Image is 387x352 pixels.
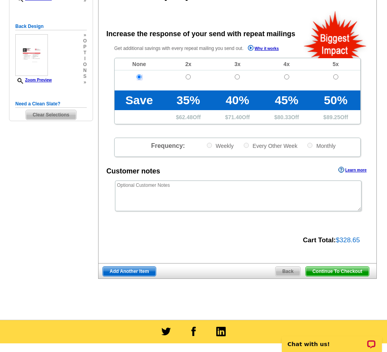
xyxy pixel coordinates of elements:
span: 71.40 [228,114,242,120]
label: Weekly [206,142,234,149]
a: Zoom Preview [15,78,52,82]
td: Save [115,90,164,110]
p: Get additional savings with every repeat mailing you send out. [114,44,296,53]
span: Clear Selections [26,110,76,120]
a: Back [275,266,301,276]
label: Monthly [307,142,336,149]
td: 4x [262,58,311,70]
a: Why it works [248,45,279,53]
h5: Back Design [15,23,87,30]
input: Monthly [307,143,312,148]
td: $ Off [262,110,311,124]
span: Back [276,267,300,276]
td: None [115,58,164,70]
span: n [83,68,87,74]
span: 89.25 [327,114,340,120]
td: 5x [311,58,360,70]
span: Frequency: [151,142,185,149]
span: » [83,32,87,38]
span: s [83,74,87,79]
span: p [83,44,87,50]
td: 50% [311,90,360,110]
h5: Need a Clean Slate? [15,100,87,108]
strong: Cart Total: [303,236,336,244]
div: Customer notes [106,166,160,177]
td: $ Off [164,110,213,124]
span: o [83,38,87,44]
a: Add Another Item [102,266,156,276]
a: Learn more [338,167,367,173]
iframe: LiveChat chat widget [277,327,387,352]
span: » [83,79,87,85]
td: 2x [164,58,213,70]
img: small-thumb.jpg [15,34,48,76]
td: 40% [213,90,262,110]
td: $ Off [213,110,262,124]
span: t [83,50,87,56]
span: i [83,56,87,62]
td: $ Off [311,110,360,124]
span: 62.48 [179,114,193,120]
td: 35% [164,90,213,110]
span: Continue To Checkout [306,267,369,276]
input: Weekly [207,143,212,148]
span: o [83,62,87,68]
label: Every Other Week [243,142,298,149]
img: biggestImpact.png [303,10,368,58]
span: 80.33 [277,114,291,120]
td: 3x [213,58,262,70]
span: $328.65 [336,236,360,244]
td: 45% [262,90,311,110]
input: Every Other Week [244,143,249,148]
div: Increase the response of your send with repeat mailings [106,29,295,39]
